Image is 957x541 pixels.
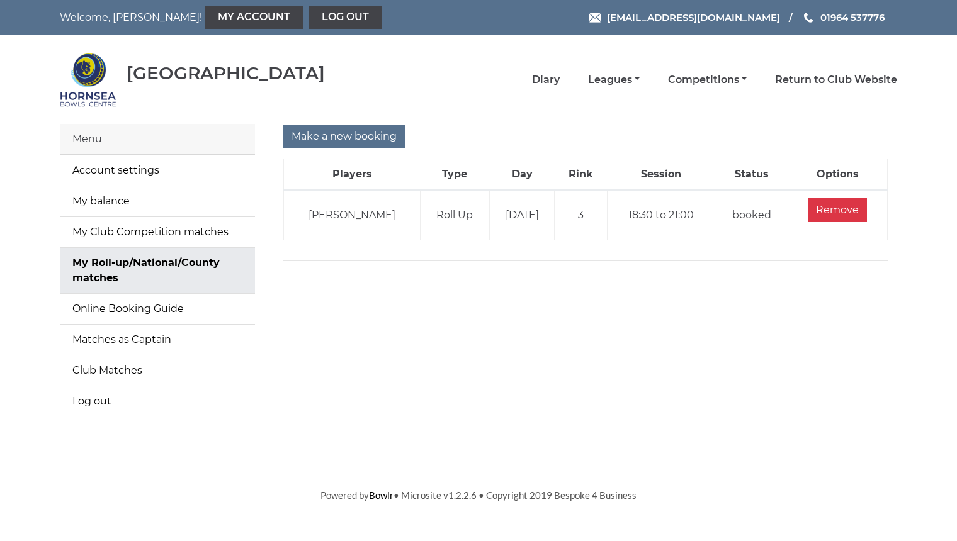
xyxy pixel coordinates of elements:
span: [EMAIL_ADDRESS][DOMAIN_NAME] [607,11,780,23]
th: Status [715,159,788,191]
td: [DATE] [489,190,555,240]
td: 3 [555,190,608,240]
td: booked [715,190,788,240]
img: Email [589,13,601,23]
a: My Account [205,6,303,29]
a: Online Booking Guide [60,294,255,324]
th: Session [608,159,715,191]
a: Competitions [668,73,747,87]
th: Players [284,159,421,191]
a: My Roll-up/National/County matches [60,248,255,293]
a: Matches as Captain [60,325,255,355]
a: My Club Competition matches [60,217,255,247]
th: Rink [555,159,608,191]
div: [GEOGRAPHIC_DATA] [127,64,325,83]
a: Diary [532,73,560,87]
a: Email [EMAIL_ADDRESS][DOMAIN_NAME] [589,10,780,25]
div: Menu [60,124,255,155]
a: Bowlr [369,489,394,501]
th: Day [489,159,555,191]
a: Log out [309,6,382,29]
th: Options [788,159,887,191]
th: Type [420,159,489,191]
a: Return to Club Website [775,73,897,87]
td: [PERSON_NAME] [284,190,421,240]
nav: Welcome, [PERSON_NAME]! [60,6,398,29]
input: Remove [808,198,867,222]
img: Hornsea Bowls Centre [60,52,116,108]
a: My balance [60,186,255,216]
td: Roll Up [420,190,489,240]
span: Powered by • Microsite v1.2.2.6 • Copyright 2019 Bespoke 4 Business [320,489,637,501]
img: Phone us [804,13,813,23]
a: Log out [60,386,255,416]
a: Leagues [588,73,640,87]
a: Club Matches [60,355,255,386]
span: 01964 537776 [820,11,885,23]
a: Phone us 01964 537776 [802,10,885,25]
input: Make a new booking [283,125,405,148]
td: 18:30 to 21:00 [608,190,715,240]
a: Account settings [60,155,255,186]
